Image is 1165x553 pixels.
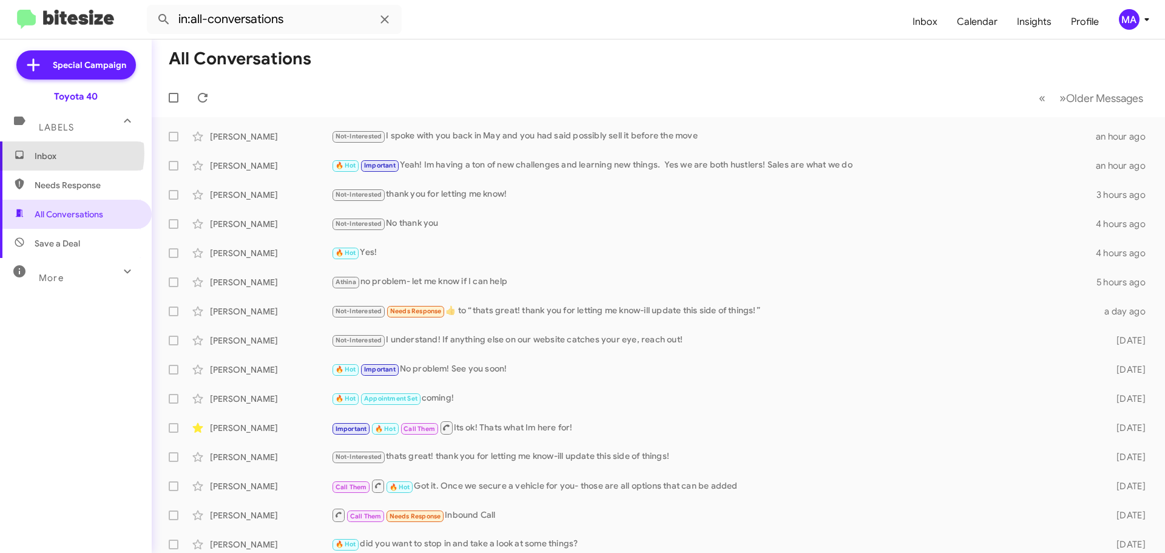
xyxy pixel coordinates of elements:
[336,483,367,491] span: Call Them
[390,483,410,491] span: 🔥 Hot
[336,540,356,548] span: 🔥 Hot
[210,393,331,405] div: [PERSON_NAME]
[1097,393,1155,405] div: [DATE]
[336,278,356,286] span: Athina
[364,395,417,402] span: Appointment Set
[364,365,396,373] span: Important
[1096,189,1155,201] div: 3 hours ago
[1096,247,1155,259] div: 4 hours ago
[1039,90,1045,106] span: «
[35,150,138,162] span: Inbox
[1097,364,1155,376] div: [DATE]
[39,122,74,133] span: Labels
[336,365,356,373] span: 🔥 Hot
[54,90,98,103] div: Toyota 40
[1097,451,1155,463] div: [DATE]
[331,304,1097,318] div: ​👍​ to “ thats great! thank you for letting me know-ill update this side of things! ”
[336,425,367,433] span: Important
[331,478,1097,494] div: Got it. Once we secure a vehicle for you- those are all options that can be added
[39,273,64,283] span: More
[53,59,126,71] span: Special Campaign
[336,453,382,461] span: Not-Interested
[1119,9,1140,30] div: MA
[331,537,1097,551] div: did you want to stop in and take a look at some things?
[1096,131,1155,143] div: an hour ago
[364,161,396,169] span: Important
[1059,90,1066,106] span: »
[1097,480,1155,492] div: [DATE]
[210,131,331,143] div: [PERSON_NAME]
[210,422,331,434] div: [PERSON_NAME]
[331,507,1097,523] div: Inbound Call
[210,276,331,288] div: [PERSON_NAME]
[390,307,442,315] span: Needs Response
[404,425,435,433] span: Call Them
[331,420,1097,435] div: Its ok! Thats what Im here for!
[903,4,947,39] a: Inbox
[35,208,103,220] span: All Conversations
[375,425,396,433] span: 🔥 Hot
[390,512,441,520] span: Needs Response
[1007,4,1061,39] a: Insights
[331,246,1096,260] div: Yes!
[35,237,80,249] span: Save a Deal
[331,188,1096,202] div: thank you for letting me know!
[1032,86,1150,110] nav: Page navigation example
[336,220,382,228] span: Not-Interested
[336,307,382,315] span: Not-Interested
[35,179,138,191] span: Needs Response
[1109,9,1152,30] button: MA
[1096,218,1155,230] div: 4 hours ago
[210,247,331,259] div: [PERSON_NAME]
[1097,305,1155,317] div: a day ago
[1097,538,1155,551] div: [DATE]
[210,218,331,230] div: [PERSON_NAME]
[210,364,331,376] div: [PERSON_NAME]
[336,132,382,140] span: Not-Interested
[336,249,356,257] span: 🔥 Hot
[210,538,331,551] div: [PERSON_NAME]
[1066,92,1143,105] span: Older Messages
[1097,334,1155,347] div: [DATE]
[210,160,331,172] div: [PERSON_NAME]
[210,305,331,317] div: [PERSON_NAME]
[336,161,356,169] span: 🔥 Hot
[331,450,1097,464] div: thats great! thank you for letting me know-ill update this side of things!
[1096,160,1155,172] div: an hour ago
[210,480,331,492] div: [PERSON_NAME]
[210,509,331,521] div: [PERSON_NAME]
[210,451,331,463] div: [PERSON_NAME]
[210,334,331,347] div: [PERSON_NAME]
[169,49,311,69] h1: All Conversations
[1052,86,1150,110] button: Next
[331,333,1097,347] div: I understand! If anything else on our website catches your eye, reach out!
[1097,422,1155,434] div: [DATE]
[1061,4,1109,39] a: Profile
[1032,86,1053,110] button: Previous
[210,189,331,201] div: [PERSON_NAME]
[16,50,136,80] a: Special Campaign
[331,362,1097,376] div: No problem! See you soon!
[331,392,1097,405] div: coming!
[331,275,1096,289] div: no problem- let me know if I can help
[331,217,1096,231] div: No thank you
[350,512,382,520] span: Call Them
[331,129,1096,143] div: I spoke with you back in May and you had said possibly sell it before the move
[1096,276,1155,288] div: 5 hours ago
[331,158,1096,172] div: Yeah! Im having a ton of new challenges and learning new things. Yes we are both hustlers! Sales ...
[336,395,356,402] span: 🔥 Hot
[147,5,402,34] input: Search
[1097,509,1155,521] div: [DATE]
[336,336,382,344] span: Not-Interested
[336,191,382,198] span: Not-Interested
[947,4,1007,39] a: Calendar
